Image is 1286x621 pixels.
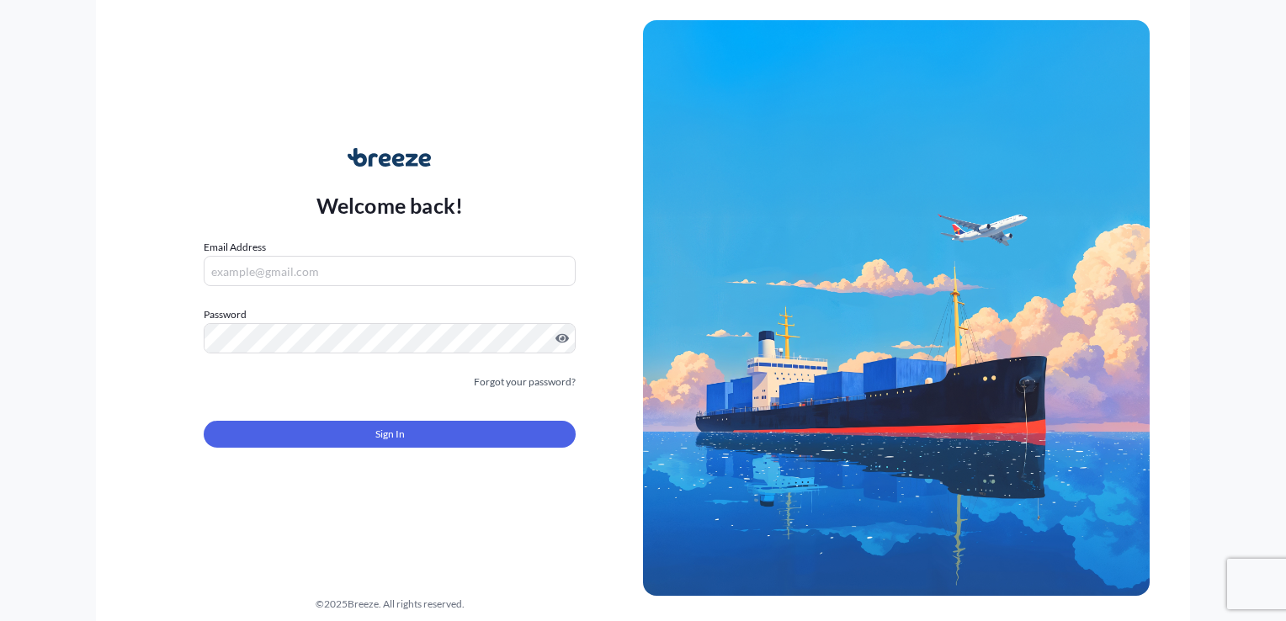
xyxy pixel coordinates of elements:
input: example@gmail.com [204,256,576,286]
label: Email Address [204,239,266,256]
button: Sign In [204,421,576,448]
a: Forgot your password? [474,374,576,390]
img: Ship illustration [643,20,1150,596]
label: Password [204,306,576,323]
span: Sign In [375,426,405,443]
p: Welcome back! [316,192,464,219]
button: Show password [555,332,569,345]
div: © 2025 Breeze. All rights reserved. [136,596,643,613]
